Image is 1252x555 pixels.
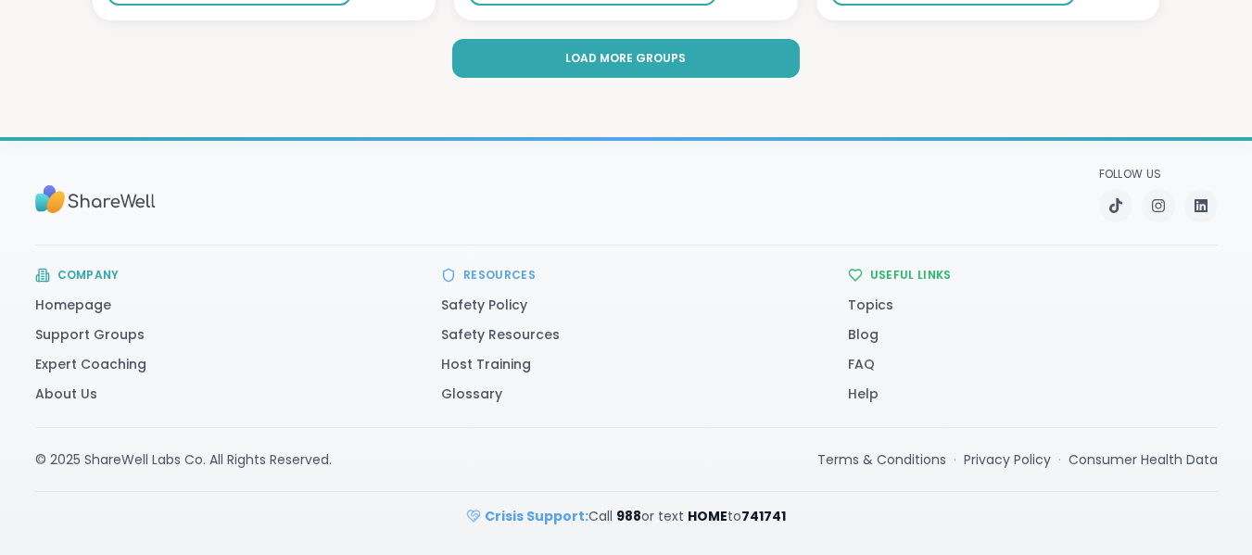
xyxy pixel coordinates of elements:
h3: Company [57,268,120,283]
a: Help [848,385,879,403]
img: Sharewell [35,176,156,222]
a: Host Training [441,355,531,373]
a: FAQ [848,355,875,373]
a: Homepage [35,296,111,314]
a: LinkedIn [1184,189,1218,222]
strong: HOME [688,507,727,525]
a: Terms & Conditions [817,450,946,469]
span: · [954,450,956,469]
a: Safety Resources [441,325,560,344]
p: Follow Us [1099,167,1218,182]
strong: Crisis Support: [485,507,588,525]
span: Load more groups [565,50,686,67]
div: © 2025 ShareWell Labs Co. All Rights Reserved. [35,450,332,469]
span: Call or text to [485,507,786,525]
a: Blog [848,325,879,344]
a: About Us [35,385,97,403]
a: Topics [848,296,893,314]
a: Instagram [1142,189,1175,222]
h3: Resources [463,268,536,283]
a: Glossary [441,385,502,403]
h3: Useful Links [870,268,952,283]
a: Safety Policy [441,296,527,314]
a: Consumer Health Data [1069,450,1218,469]
a: Expert Coaching [35,355,146,373]
span: · [1058,450,1061,469]
button: Load more groups [452,39,801,78]
a: Privacy Policy [964,450,1051,469]
strong: 988 [616,507,641,525]
strong: 741741 [741,507,786,525]
a: TikTok [1099,189,1132,222]
a: Support Groups [35,325,145,344]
